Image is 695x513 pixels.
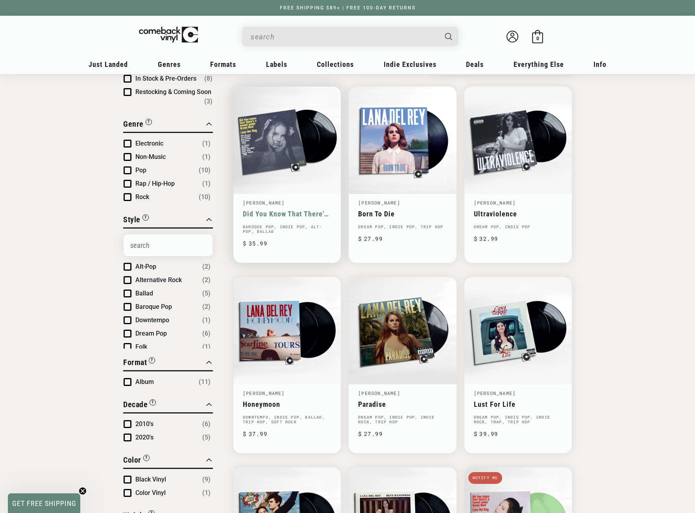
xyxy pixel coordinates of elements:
[123,358,147,367] span: Format
[243,210,331,218] a: Did You Know That There's A Tunnel Under Ocean Blvd
[266,60,287,68] span: Labels
[123,399,156,412] button: Filter by Decade
[123,356,155,370] button: Filter by Format
[202,302,211,312] span: Number of products: (2)
[272,5,423,11] a: FREE SHIPPING $89+ | FREE 100-DAY RETURNS
[199,192,211,202] span: Number of products: (10)
[135,140,163,147] span: Electronic
[135,316,169,324] span: Downtempo
[202,179,211,188] span: Number of products: (1)
[202,329,211,338] span: Number of products: (6)
[123,119,144,129] span: Genre
[202,475,211,484] span: Number of products: (9)
[199,166,211,175] span: Number of products: (10)
[89,60,128,68] span: Just Landed
[123,214,149,227] button: Filter by Style
[438,27,460,46] button: Search
[358,390,400,396] a: [PERSON_NAME]
[135,193,149,201] span: Rock
[135,180,175,187] span: Rap / Hip-Hop
[135,330,167,337] span: Dream Pop
[12,499,76,507] span: GET FREE SHIPPING
[135,88,211,96] span: Restocking & Coming Soon
[474,390,516,396] a: [PERSON_NAME]
[202,152,211,162] span: Number of products: (1)
[202,262,211,271] span: Number of products: (2)
[243,400,331,408] a: Honeymoon
[135,290,153,297] span: Ballad
[202,316,211,325] span: Number of products: (1)
[204,74,213,83] span: Number of products: (8)
[135,153,166,161] span: Non-Music
[514,60,564,68] span: Everything Else
[202,419,211,429] span: Number of products: (6)
[123,400,148,409] span: Decade
[358,400,447,408] a: Paradise
[123,455,141,465] span: Color
[466,60,484,68] span: Deals
[204,97,213,106] span: Number of products: (3)
[8,493,80,513] div: GET FREE SHIPPINGClose teaser
[79,487,87,495] button: Close teaser
[135,166,146,174] span: Pop
[202,342,211,352] span: Number of products: (1)
[135,434,153,441] span: 2020's
[243,390,285,396] a: [PERSON_NAME]
[358,199,400,206] a: [PERSON_NAME]
[124,234,213,256] input: Search Options
[123,118,152,132] button: Filter by Genre
[202,289,211,298] span: Number of products: (5)
[199,377,211,387] span: Number of products: (11)
[242,27,458,46] div: Search
[202,488,211,498] span: Number of products: (1)
[135,263,156,270] span: Alt-Pop
[135,420,153,428] span: 2010's
[384,60,436,68] span: Indie Exclusives
[251,29,437,45] input: When autocomplete results are available use up and down arrows to review and enter to select
[593,60,606,68] span: Info
[158,60,181,68] span: Genres
[135,75,196,82] span: In Stock & Pre-Orders
[243,199,285,206] a: [PERSON_NAME]
[317,60,354,68] span: Collections
[135,378,154,386] span: Album
[123,215,140,224] span: Style
[210,60,236,68] span: Formats
[123,454,150,468] button: Filter by Color
[135,476,166,483] span: Black Vinyl
[135,303,172,310] span: Baroque Pop
[358,210,447,218] a: Born To Die
[202,275,211,285] span: Number of products: (2)
[135,276,182,284] span: Alternative Rock
[474,400,562,408] a: Lust For Life
[202,139,211,148] span: Number of products: (1)
[536,35,539,41] span: 0
[135,489,166,496] span: Color Vinyl
[202,433,211,442] span: Number of products: (5)
[474,199,516,206] a: [PERSON_NAME]
[135,343,147,351] span: Folk
[474,210,562,218] a: Ultraviolence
